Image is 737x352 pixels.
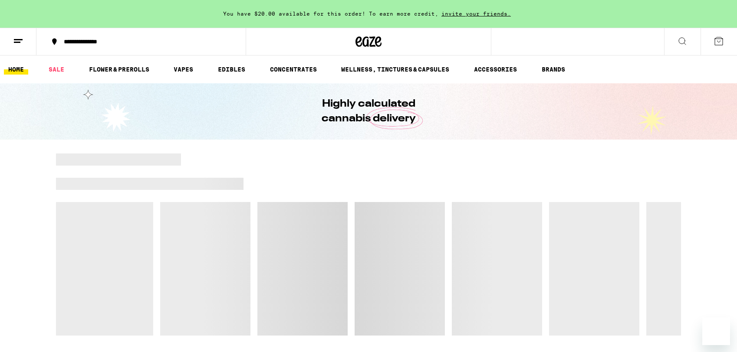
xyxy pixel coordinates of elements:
[266,64,321,75] a: CONCENTRATES
[470,64,521,75] a: ACCESSORIES
[537,64,569,75] a: BRANDS
[214,64,250,75] a: EDIBLES
[438,11,514,16] span: invite your friends.
[702,317,730,345] iframe: Button to launch messaging window
[297,97,440,126] h1: Highly calculated cannabis delivery
[44,64,69,75] a: SALE
[4,64,28,75] a: HOME
[85,64,154,75] a: FLOWER & PREROLLS
[337,64,454,75] a: WELLNESS, TINCTURES & CAPSULES
[223,11,438,16] span: You have $20.00 available for this order! To earn more credit,
[169,64,197,75] a: VAPES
